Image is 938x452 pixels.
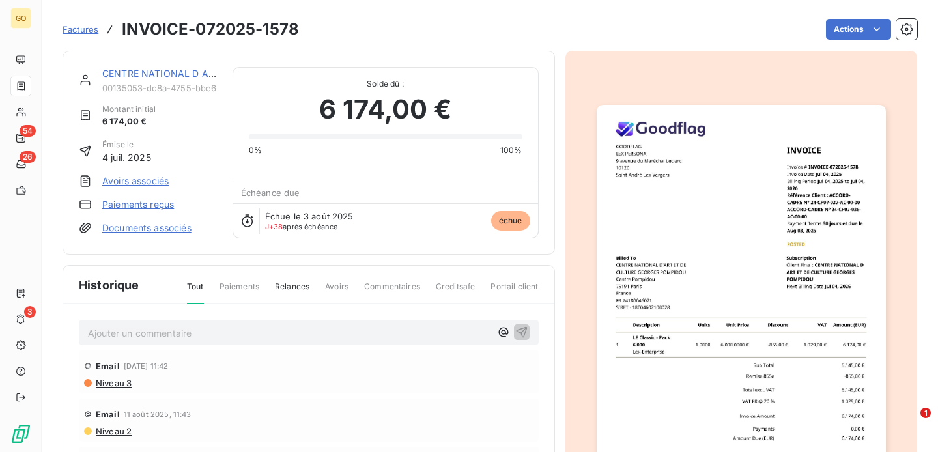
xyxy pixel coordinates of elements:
[102,83,217,93] span: 00135053-dc8a-4755-bbe6-fc20b6124c59
[187,281,204,304] span: Tout
[102,68,423,79] a: CENTRE NATIONAL D ART ET DE [GEOGRAPHIC_DATA][PERSON_NAME]
[94,426,132,436] span: Niveau 2
[920,408,931,418] span: 1
[220,281,259,303] span: Paiements
[102,221,192,234] a: Documents associés
[894,408,925,439] iframe: Intercom live chat
[96,409,120,419] span: Email
[275,281,309,303] span: Relances
[24,306,36,318] span: 3
[102,175,169,188] a: Avoirs associés
[102,139,151,150] span: Émise le
[96,361,120,371] span: Email
[124,410,192,418] span: 11 août 2025, 11:43
[500,145,522,156] span: 100%
[20,125,36,137] span: 54
[102,115,156,128] span: 6 174,00 €
[102,150,151,164] span: 4 juil. 2025
[102,198,174,211] a: Paiements reçus
[63,24,98,35] span: Factures
[10,423,31,444] img: Logo LeanPay
[102,104,156,115] span: Montant initial
[249,78,522,90] span: Solde dû :
[94,378,132,388] span: Niveau 3
[491,211,530,231] span: échue
[10,8,31,29] div: GO
[265,223,338,231] span: après échéance
[490,281,538,303] span: Portail client
[265,211,354,221] span: Échue le 3 août 2025
[79,276,139,294] span: Historique
[436,281,476,303] span: Creditsafe
[265,222,283,231] span: J+38
[122,18,299,41] h3: INVOICE-072025-1578
[241,188,300,198] span: Échéance due
[249,145,262,156] span: 0%
[319,90,451,129] span: 6 174,00 €
[826,19,891,40] button: Actions
[124,362,169,370] span: [DATE] 11:42
[325,281,348,303] span: Avoirs
[364,281,420,303] span: Commentaires
[20,151,36,163] span: 26
[63,23,98,36] a: Factures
